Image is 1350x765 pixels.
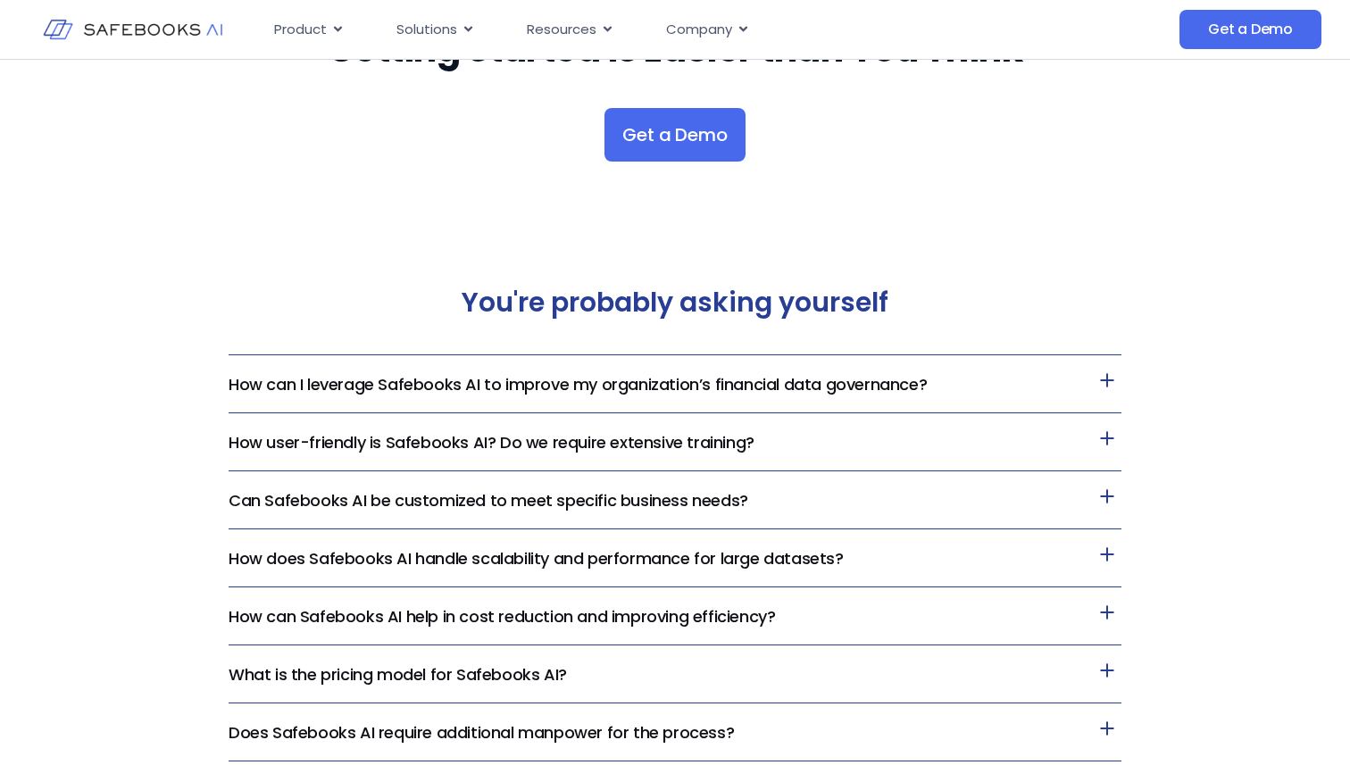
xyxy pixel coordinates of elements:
[260,12,1028,47] div: Menu Toggle
[229,471,1121,529] h3: Can Safebooks AI be customized to meet specific business needs?
[274,20,327,40] span: Product
[229,547,844,570] a: How does Safebooks AI handle scalability and performance for large datasets?
[229,605,775,628] a: How can Safebooks AI help in cost reduction and improving efficiency?
[622,126,727,144] span: Get a Demo
[396,20,457,40] span: Solutions
[1208,21,1293,38] span: Get a Demo
[229,355,1121,413] h3: How can I leverage Safebooks AI to improve my organization’s financial data governance?
[229,413,1121,471] h3: How user-friendly is Safebooks AI? Do we require extensive training?
[1179,10,1321,49] a: Get a Demo
[260,12,1028,47] nav: Menu
[229,587,1121,645] h3: How can Safebooks AI help in cost reduction and improving efficiency?
[527,20,596,40] span: Resources
[229,721,734,744] a: Does Safebooks AI require additional manpower for the process?
[229,703,1121,761] h3: Does Safebooks AI require additional manpower for the process?
[229,645,1121,703] h3: What is the pricing model for Safebooks AI?
[666,20,732,40] span: Company
[229,373,927,395] a: How can I leverage Safebooks AI to improve my organization’s financial data governance?
[229,663,567,686] a: What is the pricing model for Safebooks AI?
[229,287,1121,319] h2: You're probably asking yourself
[229,529,1121,587] h3: How does Safebooks AI handle scalability and performance for large datasets?
[604,108,745,162] a: Get a Demo
[229,431,754,453] a: How user-friendly is Safebooks AI? Do we require extensive training?
[229,489,748,511] a: Can Safebooks AI be customized to meet specific business needs?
